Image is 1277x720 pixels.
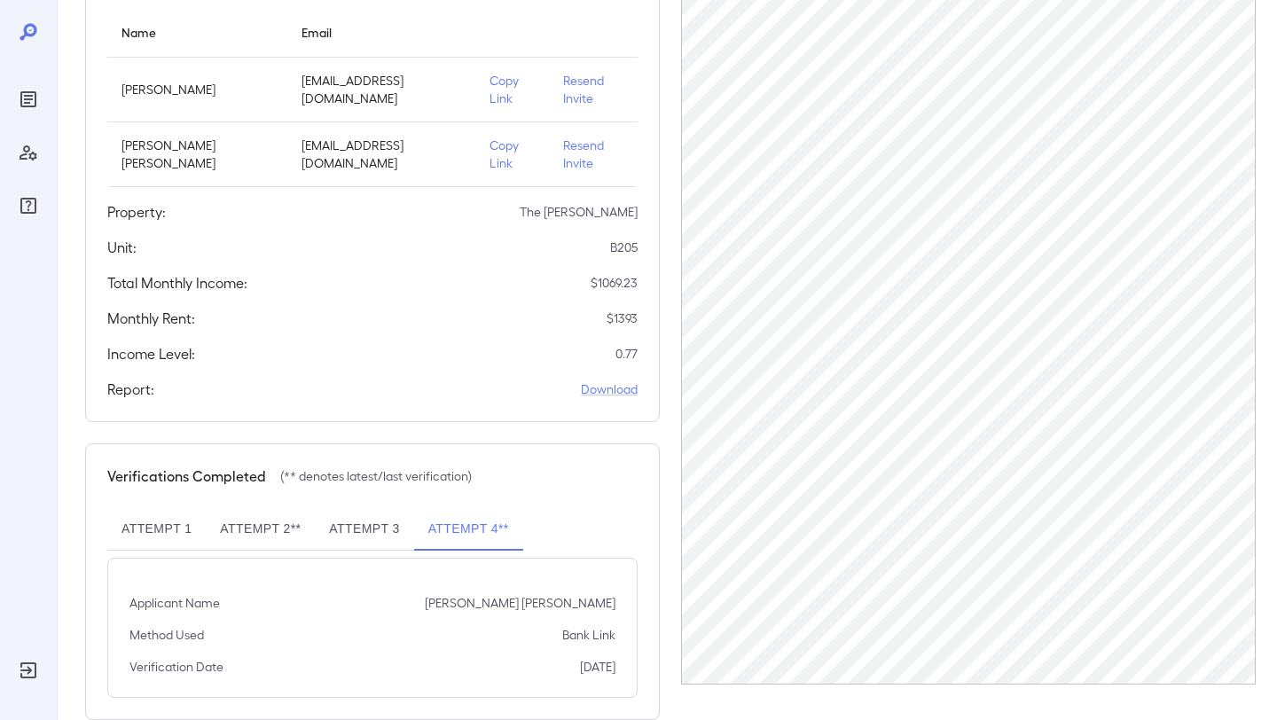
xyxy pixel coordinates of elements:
div: Reports [14,85,43,113]
p: [PERSON_NAME] [121,81,273,98]
p: $ 1069.23 [591,274,638,292]
th: Name [107,7,287,58]
p: Resend Invite [563,137,623,172]
button: Attempt 1 [107,508,206,551]
p: $ 1393 [607,309,638,327]
h5: Report: [107,379,154,400]
p: The [PERSON_NAME] [520,203,638,221]
div: Manage Users [14,138,43,167]
h5: Verifications Completed [107,466,266,487]
div: Log Out [14,656,43,685]
p: 0.77 [615,345,638,363]
p: Resend Invite [563,72,623,107]
h5: Unit: [107,237,137,258]
div: FAQ [14,192,43,220]
h5: Income Level: [107,343,195,364]
p: Method Used [129,626,204,644]
h5: Monthly Rent: [107,308,195,329]
p: Bank Link [562,626,615,644]
p: [PERSON_NAME] [PERSON_NAME] [425,594,615,612]
p: (** denotes latest/last verification) [280,467,472,485]
p: Copy Link [490,72,534,107]
p: [PERSON_NAME] [PERSON_NAME] [121,137,273,172]
h5: Property: [107,201,166,223]
p: [DATE] [580,658,615,676]
button: Attempt 3 [315,508,413,551]
p: B205 [610,239,638,256]
h5: Total Monthly Income: [107,272,247,293]
p: Copy Link [490,137,534,172]
table: simple table [107,7,638,187]
th: Email [287,7,475,58]
p: [EMAIL_ADDRESS][DOMAIN_NAME] [302,72,461,107]
p: [EMAIL_ADDRESS][DOMAIN_NAME] [302,137,461,172]
p: Verification Date [129,658,223,676]
p: Applicant Name [129,594,220,612]
a: Download [581,380,638,398]
button: Attempt 2** [206,508,315,551]
button: Attempt 4** [414,508,523,551]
